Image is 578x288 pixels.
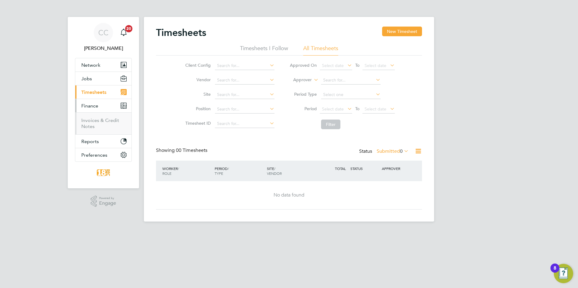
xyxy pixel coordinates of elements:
[118,23,130,42] a: 20
[81,76,92,82] span: Jobs
[95,168,112,178] img: 18rec-logo-retina.png
[359,147,410,156] div: Status
[321,120,340,129] button: Filter
[215,76,274,85] input: Search for...
[81,117,119,129] a: Invoices & Credit Notes
[321,91,381,99] input: Select one
[554,264,573,283] button: Open Resource Center, 8 new notifications
[75,23,132,52] a: CC[PERSON_NAME]
[183,62,211,68] label: Client Config
[156,147,209,154] div: Showing
[290,91,317,97] label: Period Type
[81,103,98,109] span: Finance
[290,106,317,111] label: Period
[215,91,274,99] input: Search for...
[215,62,274,70] input: Search for...
[365,106,386,112] span: Select date
[267,171,282,176] span: VENDOR
[215,120,274,128] input: Search for...
[183,120,211,126] label: Timesheet ID
[274,166,275,171] span: /
[365,63,386,68] span: Select date
[353,61,361,69] span: To
[215,171,223,176] span: TYPE
[303,45,338,56] li: All Timesheets
[228,166,229,171] span: /
[382,27,422,36] button: New Timesheet
[75,168,132,178] a: Go to home page
[75,135,132,148] button: Reports
[284,77,312,83] label: Approver
[290,62,317,68] label: Approved On
[321,76,381,85] input: Search for...
[125,25,132,32] span: 20
[322,63,344,68] span: Select date
[400,148,403,154] span: 0
[215,105,274,114] input: Search for...
[75,99,132,112] button: Finance
[91,196,116,207] a: Powered byEngage
[81,89,106,95] span: Timesheets
[554,268,556,276] div: 8
[213,163,265,179] div: PERIOD
[81,139,99,144] span: Reports
[353,105,361,113] span: To
[335,166,346,171] span: TOTAL
[161,163,213,179] div: WORKER
[75,58,132,72] button: Network
[162,192,416,198] div: No data found
[265,163,318,179] div: SITE
[178,166,179,171] span: /
[99,201,116,206] span: Engage
[75,72,132,85] button: Jobs
[75,112,132,134] div: Finance
[75,45,132,52] span: Chloe Crayden
[68,17,139,188] nav: Main navigation
[380,163,412,174] div: APPROVER
[81,152,107,158] span: Preferences
[81,62,100,68] span: Network
[183,77,211,82] label: Vendor
[349,163,380,174] div: STATUS
[183,91,211,97] label: Site
[75,85,132,99] button: Timesheets
[99,196,116,201] span: Powered by
[322,106,344,112] span: Select date
[183,106,211,111] label: Position
[377,148,409,154] label: Submitted
[98,29,109,37] span: CC
[75,148,132,162] button: Preferences
[156,27,206,39] h2: Timesheets
[162,171,171,176] span: ROLE
[240,45,288,56] li: Timesheets I Follow
[176,147,207,153] span: 00 Timesheets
